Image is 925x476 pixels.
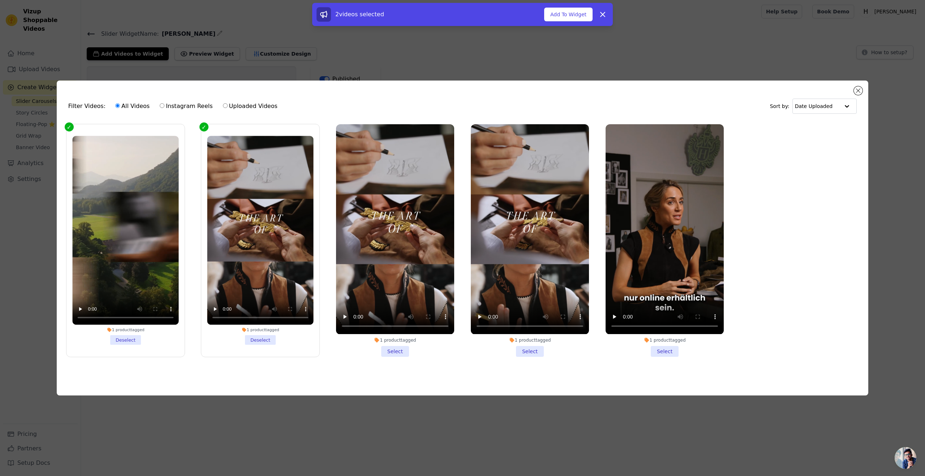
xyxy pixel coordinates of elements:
[606,337,724,343] div: 1 product tagged
[895,447,916,469] div: Open chat
[159,101,213,111] label: Instagram Reels
[336,337,454,343] div: 1 product tagged
[770,99,857,114] div: Sort by:
[68,98,281,114] div: Filter Videos:
[115,101,150,111] label: All Videos
[207,328,313,333] div: 1 product tagged
[544,8,593,21] button: Add To Widget
[223,101,278,111] label: Uploaded Videos
[335,11,384,18] span: 2 videos selected
[471,337,589,343] div: 1 product tagged
[72,328,178,333] div: 1 product tagged
[854,86,862,95] button: Close modal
